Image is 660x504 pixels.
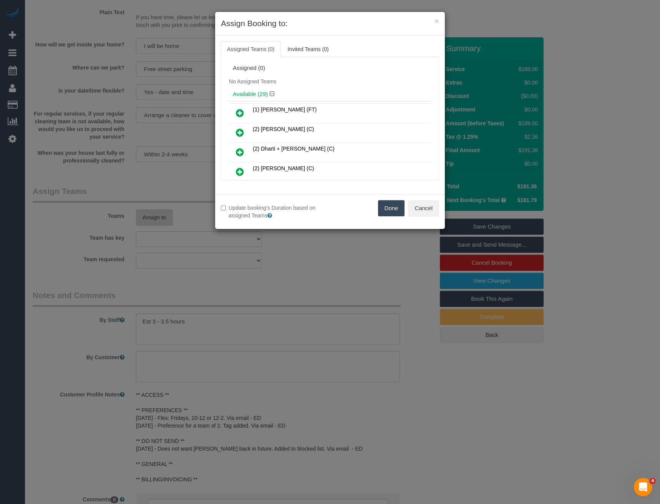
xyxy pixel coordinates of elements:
h3: Assign Booking to: [221,18,439,29]
button: Cancel [408,200,439,216]
iframe: Intercom live chat [634,478,652,496]
h4: Available (29) [233,91,427,98]
button: Done [378,200,405,216]
a: Assigned Teams (0) [221,41,280,57]
span: No Assigned Teams [229,78,276,85]
label: Update booking's Duration based on assigned Teams [221,204,324,219]
div: Assigned (0) [233,65,427,71]
input: Update booking's Duration based on assigned Teams [221,206,226,211]
button: × [434,17,439,25]
span: (2) Dharti + [PERSON_NAME] (C) [253,146,335,152]
a: Invited Teams (0) [281,41,335,57]
span: (2) [PERSON_NAME] (C) [253,165,314,171]
span: 4 [650,478,656,484]
span: (2) [PERSON_NAME] (C) [253,126,314,132]
span: (1) [PERSON_NAME] (FT) [253,106,317,113]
